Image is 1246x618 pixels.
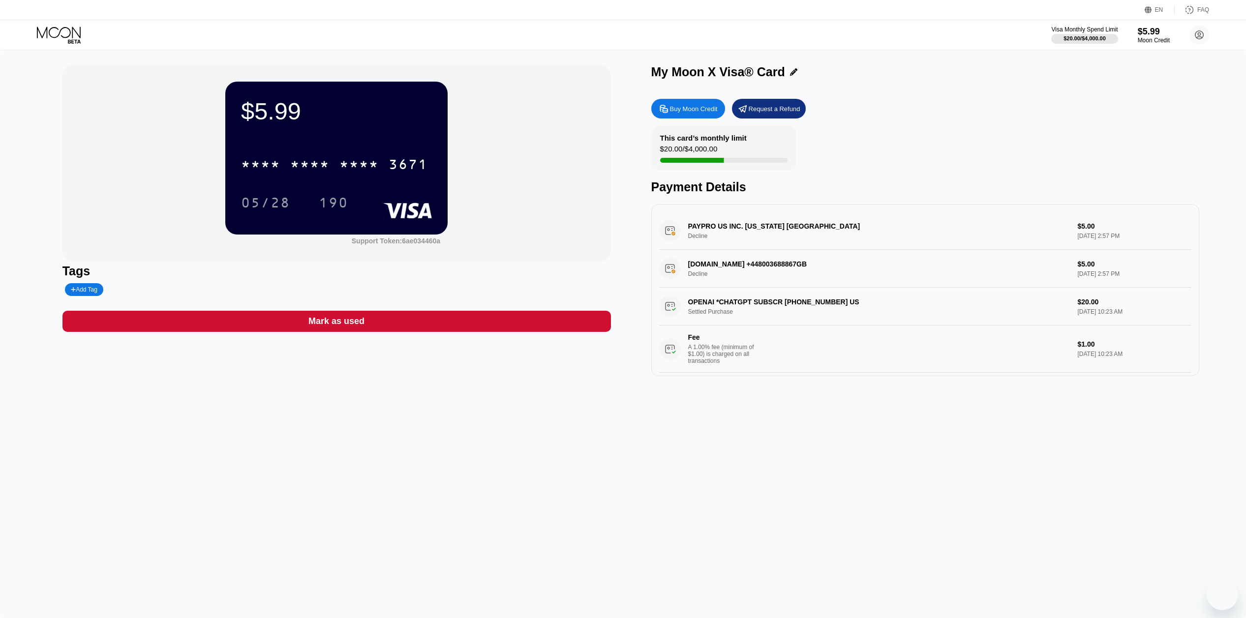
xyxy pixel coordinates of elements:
[62,311,611,332] div: Mark as used
[659,325,1192,373] div: FeeA 1.00% fee (minimum of $1.00) is charged on all transactions$1.00[DATE] 10:23 AM
[688,344,762,364] div: A 1.00% fee (minimum of $1.00) is charged on all transactions
[732,99,806,118] div: Request a Refund
[1155,6,1163,13] div: EN
[241,97,432,125] div: $5.99
[308,316,365,327] div: Mark as used
[1138,27,1170,44] div: $5.99Moon Credit
[1197,6,1209,13] div: FAQ
[1138,27,1170,37] div: $5.99
[660,134,747,142] div: This card’s monthly limit
[651,180,1200,194] div: Payment Details
[1077,351,1191,357] div: [DATE] 10:23 AM
[660,145,718,158] div: $20.00 / $4,000.00
[319,196,348,212] div: 190
[749,105,800,113] div: Request a Refund
[65,283,103,296] div: Add Tag
[688,333,757,341] div: Fee
[1051,26,1118,33] div: Visa Monthly Spend Limit
[1175,5,1209,15] div: FAQ
[670,105,718,113] div: Buy Moon Credit
[1051,26,1118,44] div: Visa Monthly Spend Limit$20.00/$4,000.00
[1064,35,1106,41] div: $20.00 / $4,000.00
[311,190,356,215] div: 190
[241,196,290,212] div: 05/28
[352,237,440,245] div: Support Token: 6ae034460a
[651,99,725,118] div: Buy Moon Credit
[1138,37,1170,44] div: Moon Credit
[234,190,298,215] div: 05/28
[62,264,611,278] div: Tags
[352,237,440,245] div: Support Token:6ae034460a
[71,286,97,293] div: Add Tag
[1145,5,1175,15] div: EN
[651,65,785,79] div: My Moon X Visa® Card
[389,158,428,174] div: 3671
[1207,579,1238,610] iframe: Кнопка запуска окна обмена сообщениями
[1077,340,1191,348] div: $1.00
